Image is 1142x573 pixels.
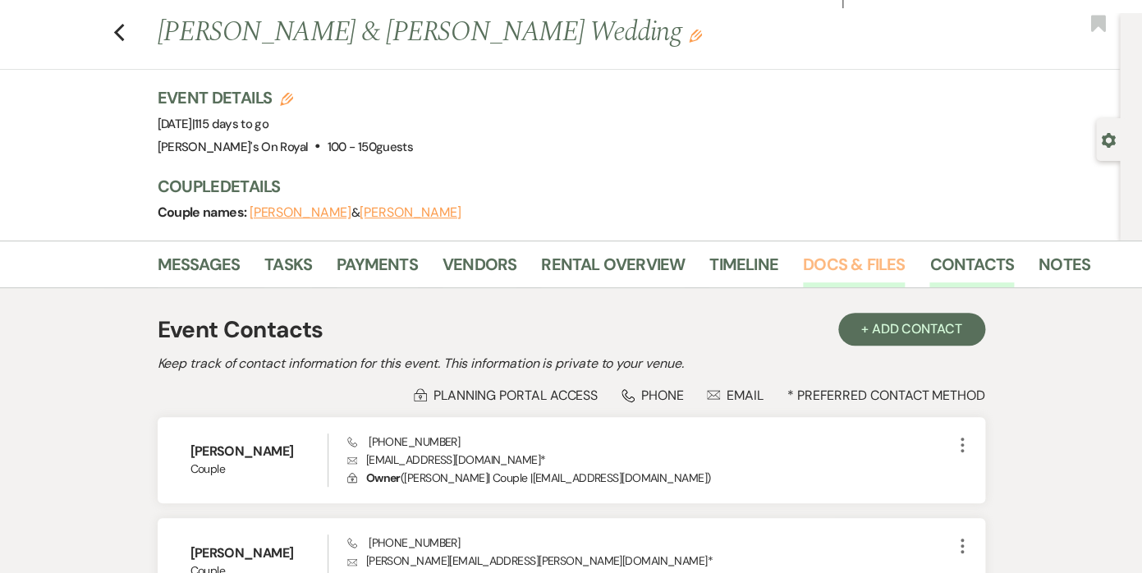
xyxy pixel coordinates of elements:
a: Docs & Files [803,251,905,287]
button: [PERSON_NAME] [360,206,461,219]
span: Couple [190,461,328,478]
a: Contacts [929,251,1014,287]
span: Owner [366,470,401,485]
p: [EMAIL_ADDRESS][DOMAIN_NAME] * [347,451,952,469]
div: Phone [621,387,684,404]
h1: [PERSON_NAME] & [PERSON_NAME] Wedding [158,13,893,53]
h1: Event Contacts [158,313,323,347]
span: & [250,204,461,221]
button: Edit [689,28,702,43]
span: [DATE] [158,116,269,132]
span: 115 days to go [195,116,268,132]
button: + Add Contact [838,313,985,346]
a: Timeline [709,251,778,287]
span: [PHONE_NUMBER] [347,535,460,550]
a: Vendors [443,251,516,287]
span: [PERSON_NAME]'s On Royal [158,139,309,155]
p: ( [PERSON_NAME] | Couple | [EMAIL_ADDRESS][DOMAIN_NAME] ) [347,469,952,487]
span: [PHONE_NUMBER] [347,434,460,449]
h3: Event Details [158,86,413,109]
a: Tasks [264,251,312,287]
a: Messages [158,251,241,287]
p: [PERSON_NAME][EMAIL_ADDRESS][PERSON_NAME][DOMAIN_NAME] * [347,552,952,570]
span: Couple names: [158,204,250,221]
div: Planning Portal Access [414,387,598,404]
h6: [PERSON_NAME] [190,442,328,461]
button: [PERSON_NAME] [250,206,351,219]
a: Rental Overview [541,251,685,287]
h3: Couple Details [158,175,1077,198]
span: 100 - 150 guests [328,139,413,155]
span: | [192,116,268,132]
div: * Preferred Contact Method [158,387,985,404]
a: Notes [1039,251,1090,287]
div: Email [707,387,764,404]
h6: [PERSON_NAME] [190,544,328,562]
a: Payments [337,251,418,287]
button: Open lead details [1101,131,1116,147]
h2: Keep track of contact information for this event. This information is private to your venue. [158,354,985,374]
